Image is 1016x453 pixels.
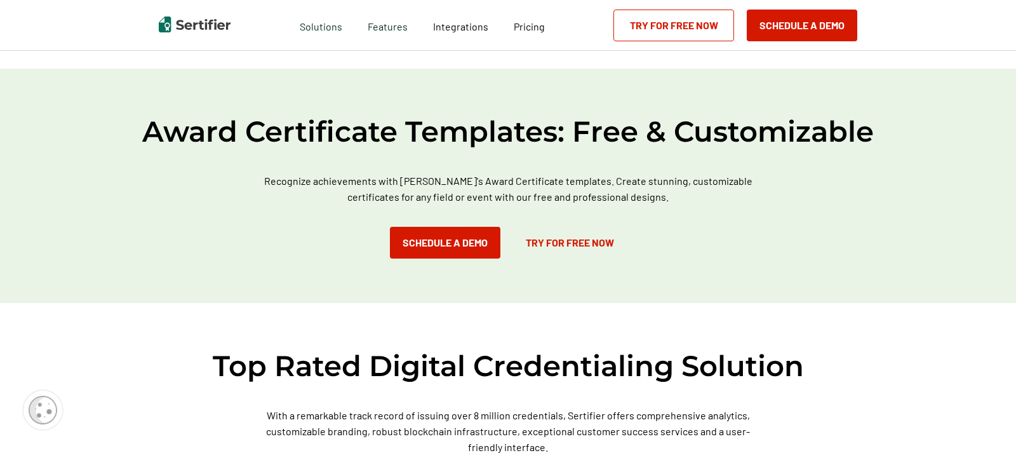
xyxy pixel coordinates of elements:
span: Integrations [433,20,488,32]
span: Pricing [514,20,545,32]
a: Try for Free Now [513,227,627,259]
button: Schedule a Demo [747,10,857,41]
a: Try for Free Now [613,10,734,41]
iframe: Chat Widget [952,392,1016,453]
span: Solutions [300,17,342,33]
a: Pricing [514,17,545,33]
p: Recognize achievements with [PERSON_NAME]'s Award Certificate templates. Create stunning, customi... [241,173,775,205]
a: Integrations [433,17,488,33]
button: Schedule a Demo [390,227,500,259]
img: Cookie Popup Icon [29,396,57,424]
span: Features [368,17,408,33]
h2: Top Rated Digital Credentialing Solution [159,348,857,384]
img: Sertifier | Digital Credentialing Platform [159,17,231,32]
h2: Award Certificate Templates: Free & Customizable [127,113,889,150]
